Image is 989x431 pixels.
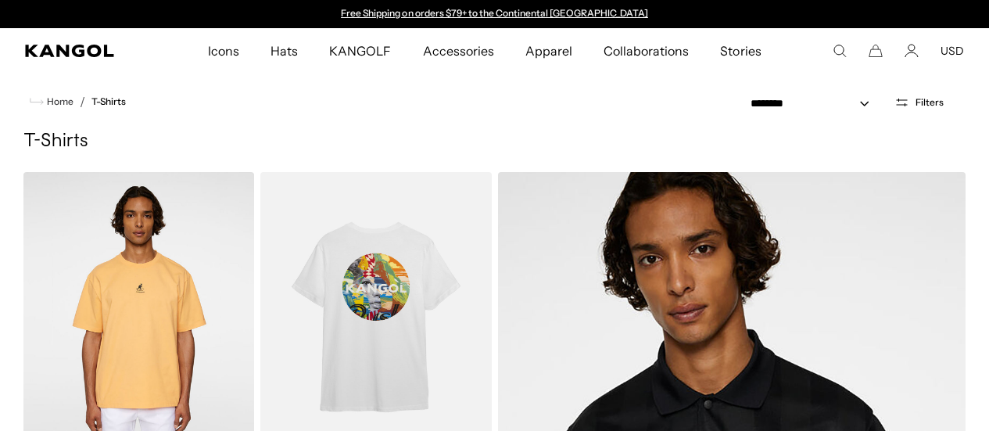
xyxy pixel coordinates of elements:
a: Home [30,95,73,109]
a: Icons [192,28,255,74]
a: Stories [704,28,776,74]
a: Hats [255,28,314,74]
a: Accessories [407,28,510,74]
a: KANGOLF [314,28,407,74]
button: Cart [869,44,883,58]
span: Home [44,96,73,107]
h1: T-Shirts [23,130,966,153]
button: USD [941,44,964,58]
a: Free Shipping on orders $79+ to the Continental [GEOGRAPHIC_DATA] [341,7,648,19]
span: Apparel [525,28,572,74]
div: Announcement [334,8,656,20]
a: Collaborations [588,28,704,74]
span: Icons [208,28,239,74]
a: Kangol [25,45,137,57]
span: Hats [271,28,298,74]
button: Open filters [885,95,953,110]
div: 1 of 2 [334,8,656,20]
li: / [73,92,85,111]
a: Account [905,44,919,58]
span: Accessories [423,28,494,74]
a: T-Shirts [91,96,126,107]
select: Sort by: Featured [744,95,885,112]
span: KANGOLF [329,28,391,74]
span: Stories [720,28,761,74]
summary: Search here [833,44,847,58]
a: Apparel [510,28,588,74]
slideshow-component: Announcement bar [334,8,656,20]
span: Collaborations [604,28,689,74]
span: Filters [916,97,944,108]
